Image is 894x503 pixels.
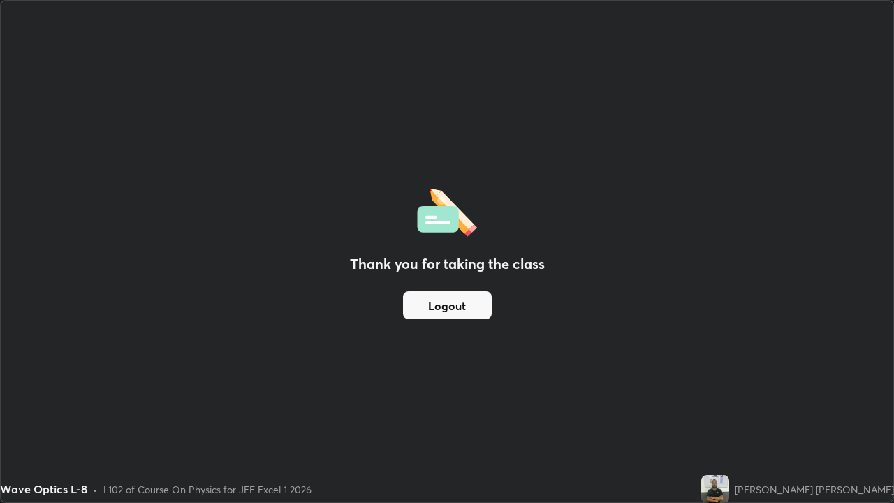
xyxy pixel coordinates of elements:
[93,482,98,497] div: •
[350,254,545,275] h2: Thank you for taking the class
[701,475,729,503] img: e04d73a994264d18b7f449a5a63260c4.jpg
[417,184,477,237] img: offlineFeedback.1438e8b3.svg
[103,482,312,497] div: L102 of Course On Physics for JEE Excel 1 2026
[403,291,492,319] button: Logout
[735,482,894,497] div: [PERSON_NAME] [PERSON_NAME]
